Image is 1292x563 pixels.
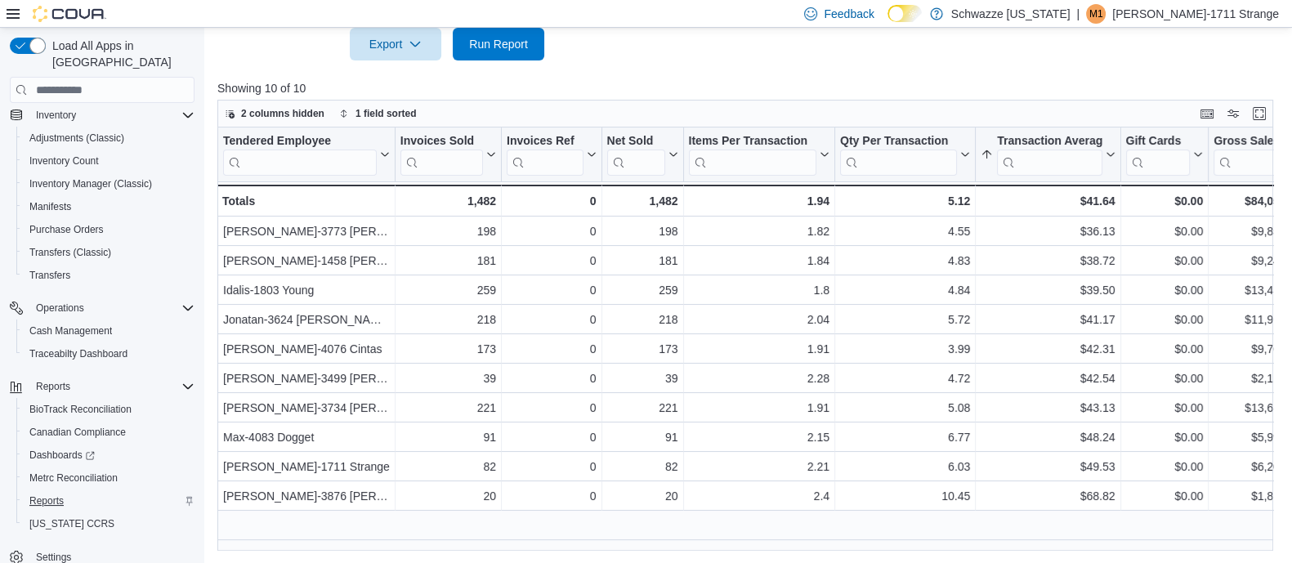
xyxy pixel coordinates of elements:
[507,311,596,330] div: 0
[689,369,830,389] div: 2.28
[29,449,95,462] span: Dashboards
[23,174,194,194] span: Inventory Manager (Classic)
[1126,134,1191,176] div: Gift Card Sales
[360,28,431,60] span: Export
[29,517,114,530] span: [US_STATE] CCRS
[29,223,104,236] span: Purchase Orders
[400,428,496,448] div: 91
[23,197,194,217] span: Manifests
[453,28,544,60] button: Run Report
[507,458,596,477] div: 0
[23,151,194,171] span: Inventory Count
[507,134,596,176] button: Invoices Ref
[333,104,423,123] button: 1 field sorted
[400,369,496,389] div: 39
[29,200,71,213] span: Manifests
[840,340,970,360] div: 3.99
[981,340,1115,360] div: $42.31
[981,134,1115,176] button: Transaction Average
[3,375,201,398] button: Reports
[16,398,201,421] button: BioTrack Reconciliation
[1126,311,1204,330] div: $0.00
[689,399,830,418] div: 1.91
[840,191,970,211] div: 5.12
[29,154,99,168] span: Inventory Count
[1126,222,1204,242] div: $0.00
[223,428,390,448] div: Max-4083 Dogget
[29,324,112,337] span: Cash Management
[223,134,390,176] button: Tendered Employee
[16,218,201,241] button: Purchase Orders
[23,468,124,488] a: Metrc Reconciliation
[507,134,583,176] div: Invoices Ref
[1126,428,1204,448] div: $0.00
[29,105,83,125] button: Inventory
[400,252,496,271] div: 181
[223,311,390,330] div: Jonatan-3624 [PERSON_NAME]
[1126,191,1204,211] div: $0.00
[23,128,194,148] span: Adjustments (Classic)
[824,6,874,22] span: Feedback
[16,195,201,218] button: Manifests
[16,264,201,287] button: Transfers
[689,134,830,176] button: Items Per Transaction
[241,107,324,120] span: 2 columns hidden
[1086,4,1106,24] div: Mick-1711 Strange
[29,494,64,507] span: Reports
[469,36,528,52] span: Run Report
[400,134,483,176] div: Invoices Sold
[1112,4,1279,24] p: [PERSON_NAME]-1711 Strange
[223,399,390,418] div: [PERSON_NAME]-3734 [PERSON_NAME]
[689,252,830,271] div: 1.84
[997,134,1102,176] div: Transaction Average
[16,150,201,172] button: Inventory Count
[16,489,201,512] button: Reports
[1089,4,1103,24] span: M1
[223,369,390,389] div: [PERSON_NAME]-3499 [PERSON_NAME]
[981,369,1115,389] div: $42.54
[223,340,390,360] div: [PERSON_NAME]-4076 Cintas
[23,400,194,419] span: BioTrack Reconciliation
[23,321,194,341] span: Cash Management
[223,458,390,477] div: [PERSON_NAME]-1711 Strange
[29,132,124,145] span: Adjustments (Classic)
[29,177,152,190] span: Inventory Manager (Classic)
[840,311,970,330] div: 5.72
[507,252,596,271] div: 0
[23,468,194,488] span: Metrc Reconciliation
[840,428,970,448] div: 6.77
[23,491,70,511] a: Reports
[223,281,390,301] div: Idalis-1803 Young
[23,197,78,217] a: Manifests
[16,512,201,535] button: [US_STATE] CCRS
[607,134,665,176] div: Net Sold
[840,134,957,150] div: Qty Per Transaction
[23,445,194,465] span: Dashboards
[607,191,678,211] div: 1,482
[607,252,678,271] div: 181
[223,252,390,271] div: [PERSON_NAME]-1458 [PERSON_NAME]
[689,487,830,507] div: 2.4
[23,266,77,285] a: Transfers
[1214,134,1289,176] div: Gross Sales
[350,28,441,60] button: Export
[222,191,390,211] div: Totals
[840,281,970,301] div: 4.84
[36,302,84,315] span: Operations
[29,471,118,485] span: Metrc Reconciliation
[1126,134,1204,176] button: Gift Cards
[400,458,496,477] div: 82
[16,319,201,342] button: Cash Management
[16,421,201,444] button: Canadian Compliance
[29,347,127,360] span: Traceabilty Dashboard
[981,399,1115,418] div: $43.13
[1126,281,1204,301] div: $0.00
[1223,104,1243,123] button: Display options
[23,151,105,171] a: Inventory Count
[16,241,201,264] button: Transfers (Classic)
[981,487,1115,507] div: $68.82
[1126,458,1204,477] div: $0.00
[23,422,194,442] span: Canadian Compliance
[840,252,970,271] div: 4.83
[507,340,596,360] div: 0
